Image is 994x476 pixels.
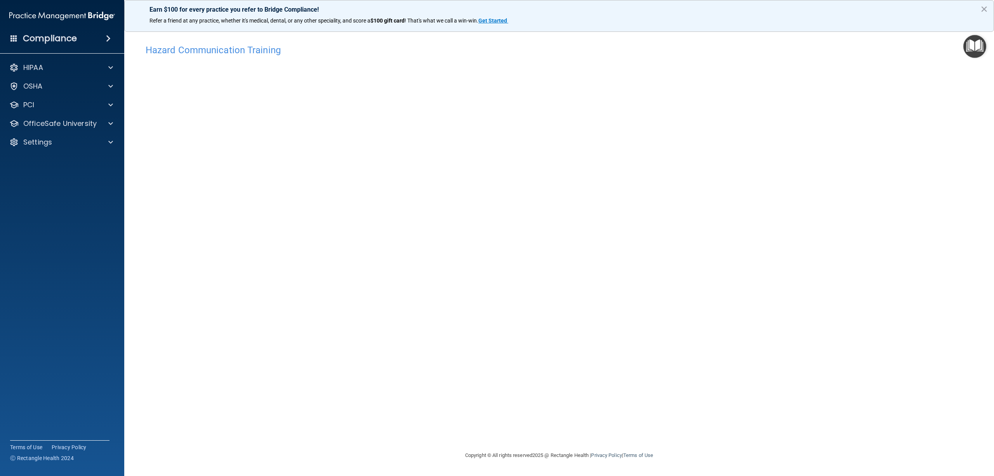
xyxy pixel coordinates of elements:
strong: $100 gift card [370,17,405,24]
a: PCI [9,100,113,110]
span: Ⓒ Rectangle Health 2024 [10,454,74,462]
a: OSHA [9,82,113,91]
button: Open Resource Center [963,35,986,58]
a: HIPAA [9,63,113,72]
h4: Hazard Communication Training [146,45,973,55]
p: PCI [23,100,34,110]
p: Settings [23,138,52,147]
p: HIPAA [23,63,43,72]
a: Get Started [478,17,508,24]
a: Terms of Use [623,452,653,458]
a: Privacy Policy [52,443,87,451]
iframe: HCT [146,59,542,316]
div: Copyright © All rights reserved 2025 @ Rectangle Health | | [417,443,701,468]
span: ! That's what we call a win-win. [405,17,478,24]
p: OfficeSafe University [23,119,97,128]
a: Settings [9,138,113,147]
img: PMB logo [9,8,115,24]
button: Close [980,3,988,15]
a: Privacy Policy [591,452,622,458]
a: Terms of Use [10,443,42,451]
a: OfficeSafe University [9,119,113,128]
strong: Get Started [478,17,507,24]
span: Refer a friend at any practice, whether it's medical, dental, or any other speciality, and score a [149,17,370,24]
p: Earn $100 for every practice you refer to Bridge Compliance! [149,6,968,13]
h4: Compliance [23,33,77,44]
p: OSHA [23,82,43,91]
